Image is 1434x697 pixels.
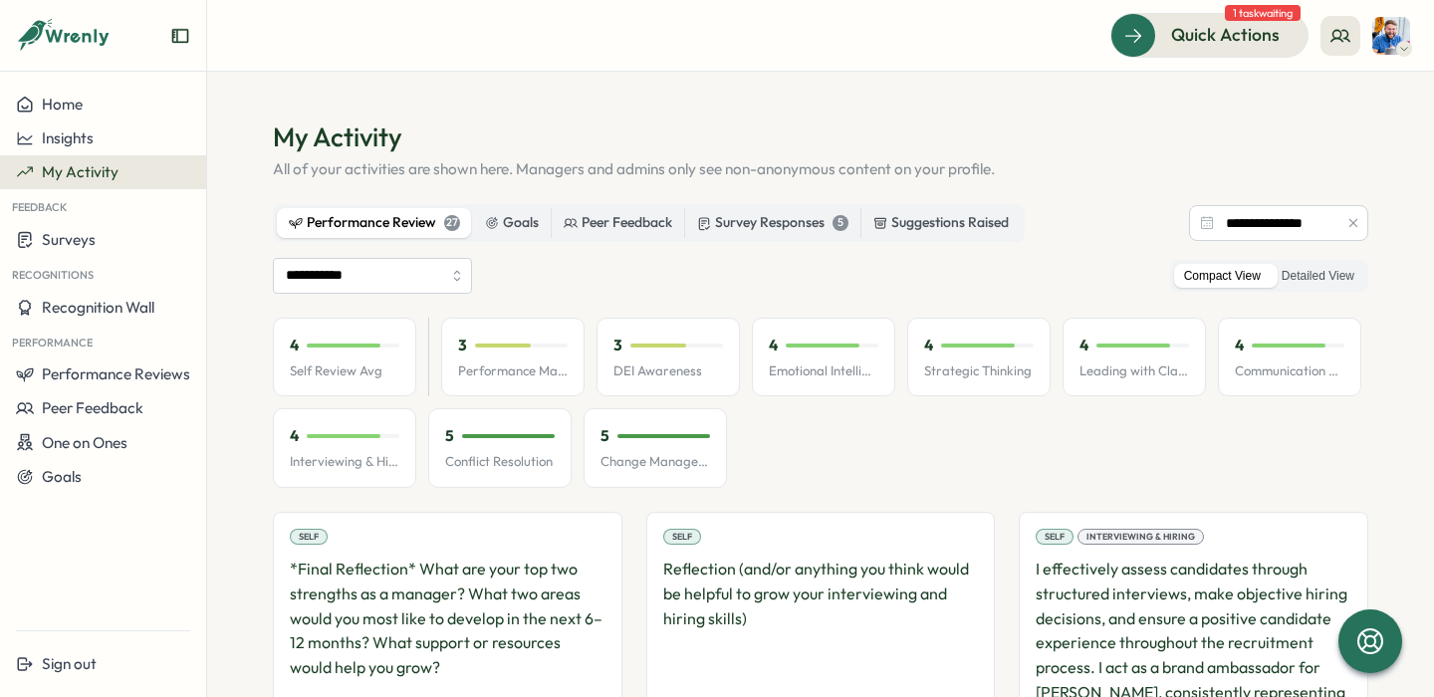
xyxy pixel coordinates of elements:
[42,298,154,317] span: Recognition Wall
[1235,335,1244,356] p: 4
[769,335,778,356] p: 4
[924,335,933,356] p: 4
[697,212,848,234] div: Survey Responses
[1077,529,1204,545] div: Interviewing & Hiring
[1225,5,1301,21] span: 1 task waiting
[600,453,710,471] p: Change Management
[170,26,190,46] button: Expand sidebar
[445,425,454,447] p: 5
[1079,362,1189,380] p: Leading with Clarity & Confidence
[1372,17,1410,55] img: Paul Hemsley
[1036,529,1074,545] div: Self
[273,119,1368,154] h1: My Activity
[1235,362,1344,380] p: Communication Skills
[873,212,1009,234] div: Suggestions Raised
[290,335,299,356] p: 4
[42,433,127,452] span: One on Ones
[445,453,555,471] p: Conflict Resolution
[833,215,848,231] div: 5
[289,212,460,234] div: Performance Review
[458,362,568,380] p: Performance Management
[769,362,878,380] p: Emotional Intelligence
[290,529,328,545] div: Self
[42,230,96,249] span: Surveys
[290,362,399,380] p: Self Review Avg
[1272,264,1364,289] label: Detailed View
[663,529,701,545] div: Self
[42,654,97,673] span: Sign out
[485,212,539,234] div: Goals
[42,467,82,486] span: Goals
[458,335,467,356] p: 3
[613,335,622,356] p: 3
[924,362,1034,380] p: Strategic Thinking
[600,425,609,447] p: 5
[42,95,83,114] span: Home
[42,162,119,181] span: My Activity
[273,158,1368,180] p: All of your activities are shown here. Managers and admins only see non-anonymous content on your...
[42,128,94,147] span: Insights
[1110,13,1309,57] button: Quick Actions
[613,362,723,380] p: DEI Awareness
[1171,22,1280,48] span: Quick Actions
[42,398,143,417] span: Peer Feedback
[444,215,460,231] div: 27
[290,425,299,447] p: 4
[42,364,190,383] span: Performance Reviews
[290,453,399,471] p: Interviewing & Hiring
[564,212,672,234] div: Peer Feedback
[1079,335,1088,356] p: 4
[1174,264,1271,289] label: Compact View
